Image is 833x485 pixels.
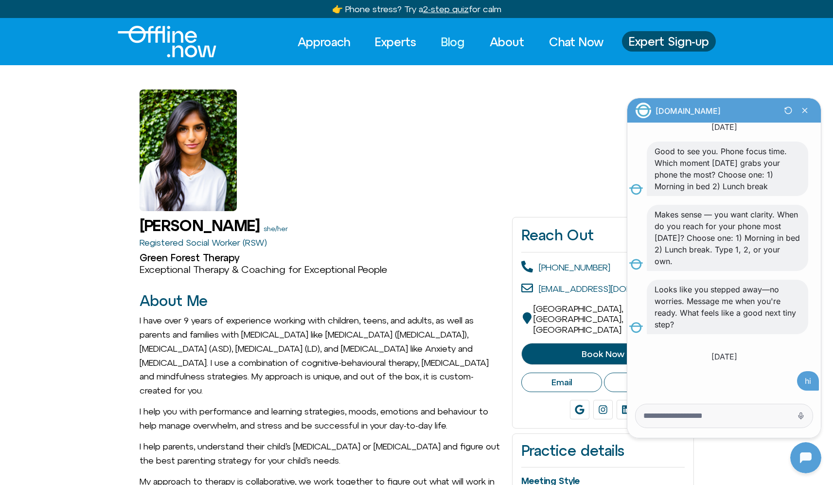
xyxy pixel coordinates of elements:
a: About [481,31,533,53]
a: Approach [289,31,359,53]
a: Email [521,373,602,392]
p: I help parents, understand their child’s [MEDICAL_DATA] or [MEDICAL_DATA] and figure out the best... [140,440,503,468]
span: [GEOGRAPHIC_DATA], [GEOGRAPHIC_DATA], [GEOGRAPHIC_DATA] [533,304,623,335]
u: 2-step quiz [423,4,469,14]
a: Experts [366,31,425,53]
span: Email [551,377,572,388]
a: [PHONE_NUMBER] [539,262,610,272]
a: Book Now [521,343,684,365]
iframe: Botpress [790,442,821,473]
iframe: Botpress [627,98,821,438]
img: Offline.Now logo in white. Text of the words offline.now with a line going through the "O" [118,26,216,57]
p: I help you with performance and learning strategies, moods, emotions and behaviour to help manage... [140,405,503,433]
p: I have over 9 years of experience working with children, teens, and adults, as well as parents an... [140,314,503,398]
a: she/her [264,225,288,233]
a: Expert Sign-up [622,31,716,52]
a: 👉 Phone stress? Try a2-step quizfor calm [332,4,501,14]
span: Expert Sign-up [629,35,709,48]
h3: Exceptional Therapy & Coaching for Exceptional People [140,264,503,275]
h1: [PERSON_NAME] [140,217,260,234]
span: Book Now [582,349,624,359]
a: Website [604,373,685,392]
h2: Reach Out [521,226,684,244]
h2: Green Forest Therapy [140,252,503,264]
nav: Menu [289,31,612,53]
div: Logo [118,26,200,57]
a: [EMAIL_ADDRESS][DOMAIN_NAME] [539,284,678,294]
a: Blog [432,31,474,53]
a: Registered Social Worker (RSW) [140,237,267,248]
a: Chat Now [540,31,612,53]
h2: Practice details [521,443,684,459]
h2: About Me [140,293,503,309]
